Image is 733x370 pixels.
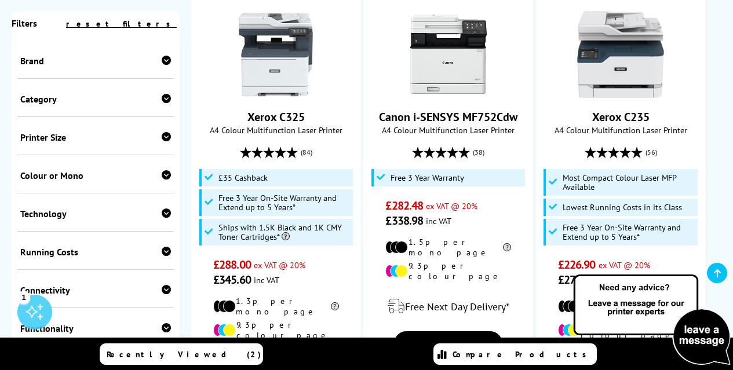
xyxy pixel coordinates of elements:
img: Xerox C325 [232,11,319,98]
span: £345.60 [213,272,251,287]
div: Colour or Mono [20,170,171,181]
div: Technology [20,208,171,219]
span: £272.28 [558,272,596,287]
a: Xerox C325 [232,89,319,100]
li: 13.3p per colour page [558,320,684,340]
div: Category [20,93,171,105]
span: Free 3 Year Warranty [391,173,464,182]
span: ex VAT @ 20% [599,259,650,270]
span: £288.00 [213,257,251,272]
span: Recently Viewed (2) [107,349,261,360]
a: Xerox C325 [247,109,305,124]
span: ex VAT @ 20% [426,200,477,211]
div: Brand [20,55,171,67]
span: ex VAT @ 20% [254,259,305,270]
img: Open Live Chat window [571,273,733,368]
span: Compare Products [453,349,593,360]
span: £226.90 [558,257,596,272]
span: Ships with 1.5K Black and 1K CMY Toner Cartridges* [218,223,350,241]
span: A4 Colour Multifunction Laser Printer [370,124,527,135]
li: 2.7p per mono page [558,296,684,317]
div: modal_delivery [370,290,527,323]
div: 1 [17,291,30,303]
div: Functionality [20,323,171,334]
li: 1.3p per mono page [213,296,339,317]
span: £338.98 [385,213,423,228]
span: Filters [12,17,37,29]
li: 9.3p per colour page [213,320,339,340]
span: Free 3 Year On-Site Warranty and Extend up to 5 Years* [563,223,694,241]
a: Compare Products [433,343,597,365]
span: (38) [473,141,484,163]
span: (56) [646,141,657,163]
a: View [394,331,502,356]
span: £282.48 [385,198,423,213]
a: Canon i-SENSYS MF752Cdw [405,89,492,100]
span: A4 Colour Multifunction Laser Printer [542,124,699,135]
a: Xerox C235 [577,89,664,100]
span: Free 3 Year On-Site Warranty and Extend up to 5 Years* [218,193,350,212]
span: inc VAT [426,215,451,226]
div: Printer Size [20,131,171,143]
img: Xerox C235 [577,11,664,98]
div: Connectivity [20,284,171,296]
span: £35 Cashback [218,173,268,182]
a: reset filters [66,19,177,29]
a: Recently Viewed (2) [100,343,263,365]
div: Running Costs [20,246,171,258]
li: 1.5p per mono page [385,237,511,258]
span: Lowest Running Costs in its Class [563,203,682,212]
img: Canon i-SENSYS MF752Cdw [405,11,492,98]
a: Xerox C235 [592,109,650,124]
span: (84) [301,141,312,163]
li: 9.3p per colour page [385,261,511,281]
span: Most Compact Colour Laser MFP Available [563,173,694,192]
a: Canon i-SENSYS MF752Cdw [379,109,517,124]
span: A4 Colour Multifunction Laser Printer [198,124,355,135]
span: inc VAT [254,274,279,285]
